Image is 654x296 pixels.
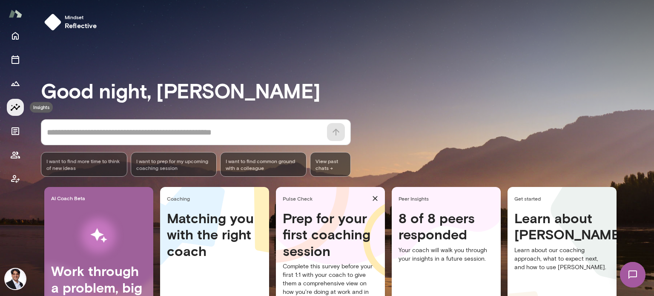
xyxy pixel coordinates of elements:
[514,210,610,243] h4: Learn about [PERSON_NAME]
[51,195,150,201] span: AI Coach Beta
[41,152,127,177] div: I want to find more time to think of new ideas
[167,195,266,202] span: Coaching
[220,152,307,177] div: I want to find common ground with a colleague
[41,78,654,102] h3: Good night, [PERSON_NAME]
[399,195,497,202] span: Peer Insights
[167,210,262,259] h4: Matching you with the right coach
[226,158,301,171] span: I want to find common ground with a colleague
[283,210,378,259] h4: Prep for your first coaching session
[41,10,104,34] button: Mindsetreflective
[61,209,137,263] img: AI Workflows
[7,147,24,164] button: Members
[7,27,24,44] button: Home
[46,158,122,171] span: I want to find more time to think of new ideas
[310,152,351,177] span: View past chats ->
[7,51,24,68] button: Sessions
[65,20,97,31] h6: reflective
[65,14,97,20] span: Mindset
[136,158,212,171] span: I want to prep for my upcoming coaching session
[514,195,613,202] span: Get started
[7,170,24,187] button: Coach app
[5,269,26,289] img: Raj Manghani
[7,99,24,116] button: Insights
[7,75,24,92] button: Growth Plan
[7,123,24,140] button: Documents
[514,246,610,272] p: Learn about our coaching approach, what to expect next, and how to use [PERSON_NAME].
[399,246,494,263] p: Your coach will walk you through your insights in a future session.
[131,152,217,177] div: I want to prep for my upcoming coaching session
[9,6,22,22] img: Mento
[30,102,53,113] div: Insights
[44,14,61,31] img: mindset
[283,195,369,202] span: Pulse Check
[399,210,494,243] h4: 8 of 8 peers responded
